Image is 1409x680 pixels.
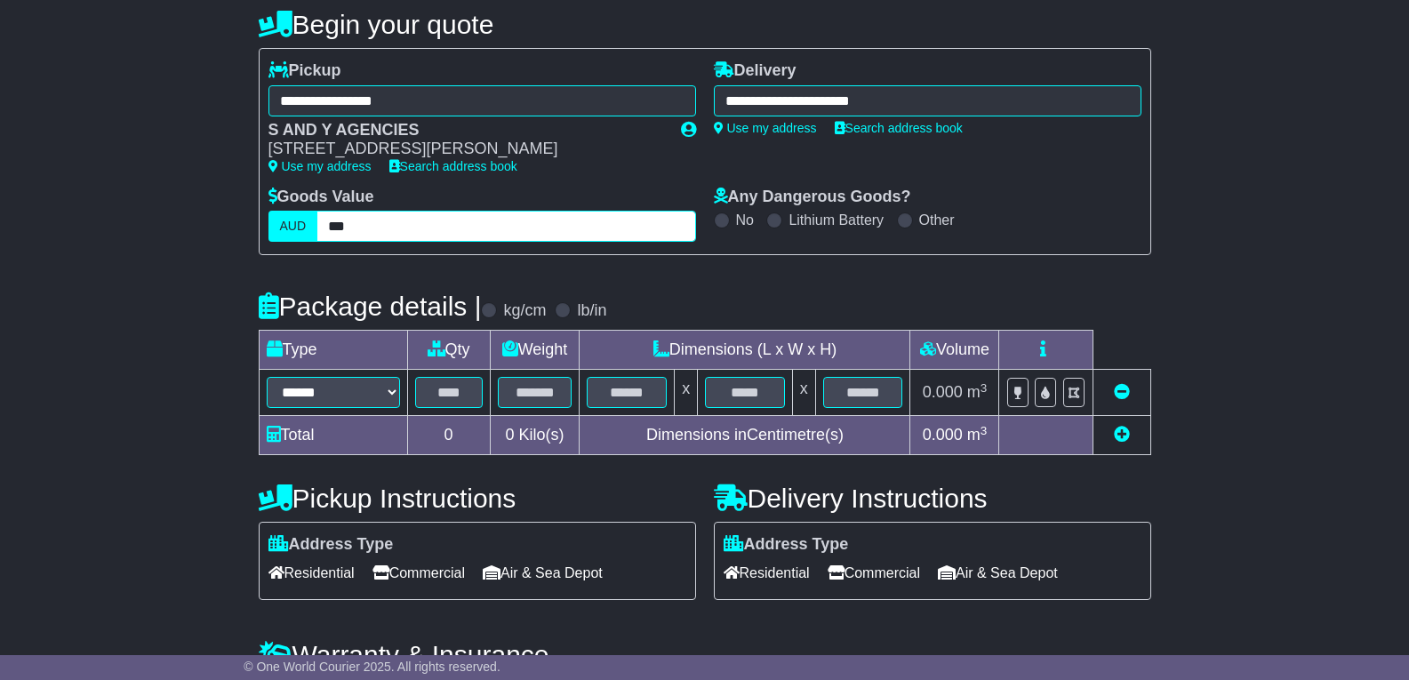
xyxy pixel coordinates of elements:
span: Residential [724,559,810,587]
span: Air & Sea Depot [483,559,603,587]
span: © One World Courier 2025. All rights reserved. [244,660,500,674]
td: Dimensions (L x W x H) [580,331,910,370]
label: lb/in [577,301,606,321]
label: Pickup [268,61,341,81]
h4: Begin your quote [259,10,1151,39]
span: 0.000 [923,383,963,401]
td: Weight [490,331,580,370]
td: 0 [407,416,490,455]
span: m [967,426,988,444]
span: Residential [268,559,355,587]
td: x [675,370,698,416]
div: S AND Y AGENCIES [268,121,663,140]
td: Dimensions in Centimetre(s) [580,416,910,455]
td: Kilo(s) [490,416,580,455]
label: Delivery [714,61,797,81]
a: Use my address [268,159,372,173]
td: Qty [407,331,490,370]
td: x [792,370,815,416]
a: Search address book [835,121,963,135]
a: Add new item [1114,426,1130,444]
span: 0 [505,426,514,444]
label: kg/cm [503,301,546,321]
span: m [967,383,988,401]
label: AUD [268,211,318,242]
span: Commercial [372,559,465,587]
a: Use my address [714,121,817,135]
label: Address Type [268,535,394,555]
label: Goods Value [268,188,374,207]
h4: Pickup Instructions [259,484,696,513]
a: Remove this item [1114,383,1130,401]
label: Lithium Battery [789,212,884,228]
label: No [736,212,754,228]
label: Address Type [724,535,849,555]
sup: 3 [981,424,988,437]
h4: Delivery Instructions [714,484,1151,513]
sup: 3 [981,381,988,395]
a: Search address book [389,159,517,173]
label: Other [919,212,955,228]
td: Total [259,416,407,455]
span: Air & Sea Depot [938,559,1058,587]
div: [STREET_ADDRESS][PERSON_NAME] [268,140,663,159]
span: Commercial [828,559,920,587]
span: 0.000 [923,426,963,444]
td: Volume [910,331,999,370]
h4: Warranty & Insurance [259,640,1151,669]
label: Any Dangerous Goods? [714,188,911,207]
td: Type [259,331,407,370]
h4: Package details | [259,292,482,321]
